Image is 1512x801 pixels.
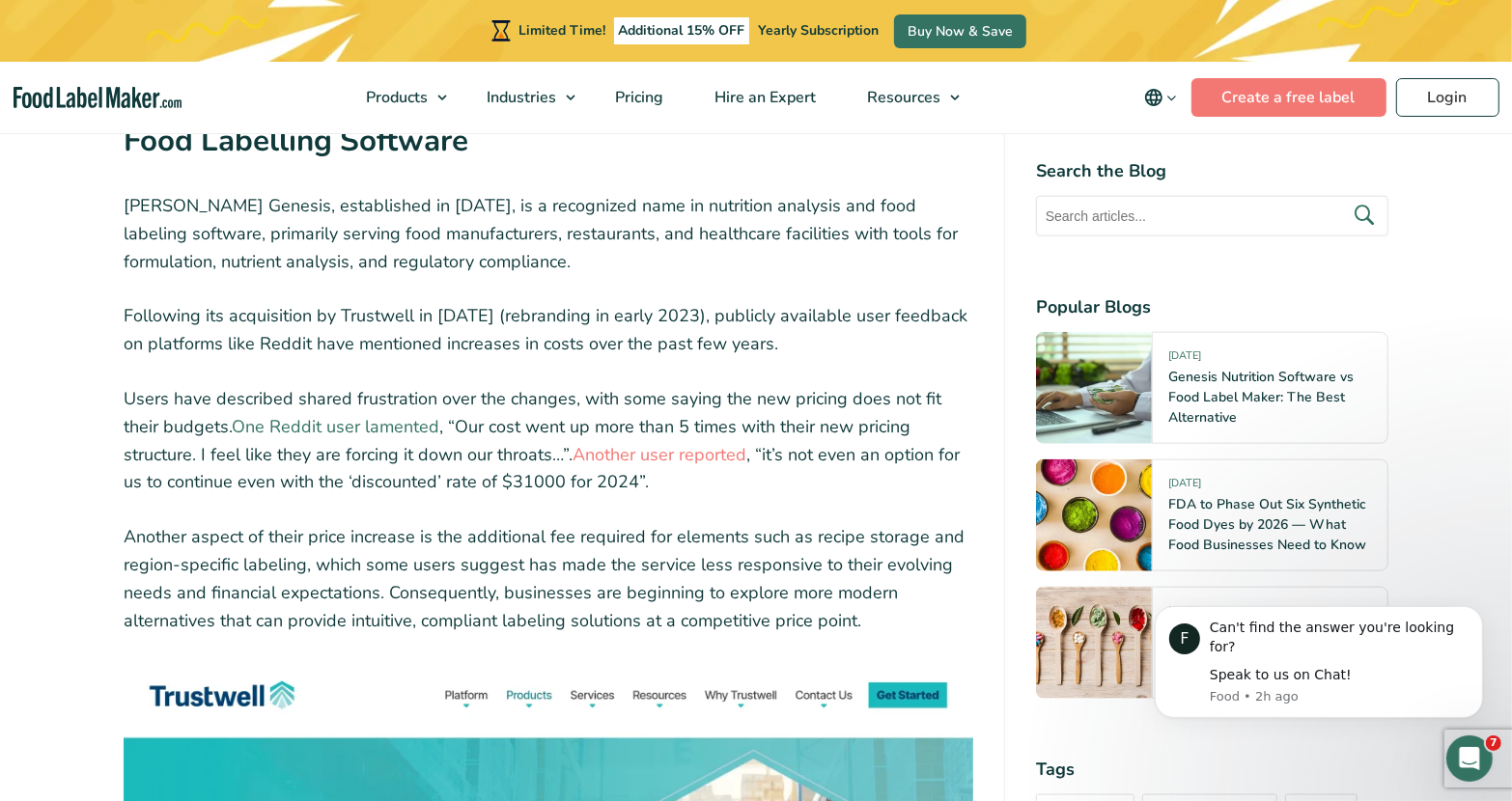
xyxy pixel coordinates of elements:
[124,523,973,634] p: Another aspect of their price increase is the additional fee required for elements such as recipe...
[124,302,973,358] p: Following its acquisition by Trustwell in [DATE] (rebranding in early 2023), publicly available u...
[758,21,879,40] span: Yearly Subscription
[1486,735,1501,751] span: 7
[1396,78,1499,117] a: Login
[862,87,943,108] span: Resources
[1191,78,1386,117] a: Create a free label
[591,62,686,133] a: Pricing
[573,443,746,466] a: Another user reported
[710,87,819,108] span: Hire an Expert
[1168,495,1366,554] a: FDA to Phase Out Six Synthetic Food Dyes by 2026 — What Food Businesses Need to Know
[361,87,431,108] span: Products
[1036,294,1388,320] h4: Popular Blogs
[1036,158,1388,184] h4: Search the Blog
[894,14,1026,48] a: Buy Now & Save
[690,62,838,133] a: Hire an Expert
[462,62,586,133] a: Industries
[1168,368,1354,427] a: Genesis Nutrition Software vs Food Label Maker: The Best Alternative
[1126,596,1512,749] iframe: Intercom notifications message
[1168,476,1201,498] span: [DATE]
[482,87,559,108] span: Industries
[124,385,973,496] p: Users have described shared frustration over the changes, with some saying the new pricing does n...
[232,415,439,438] a: One Reddit user lamented
[610,87,666,108] span: Pricing
[1036,757,1388,783] h4: Tags
[124,192,973,275] p: [PERSON_NAME] Genesis, established in [DATE], is a recognized name in nutrition analysis and food...
[1446,735,1493,782] iframe: Intercom live chat
[1168,348,1201,371] span: [DATE]
[518,21,605,40] span: Limited Time!
[342,62,458,133] a: Products
[614,17,750,44] span: Additional 15% OFF
[1036,196,1388,236] input: Search articles...
[843,62,970,133] a: Resources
